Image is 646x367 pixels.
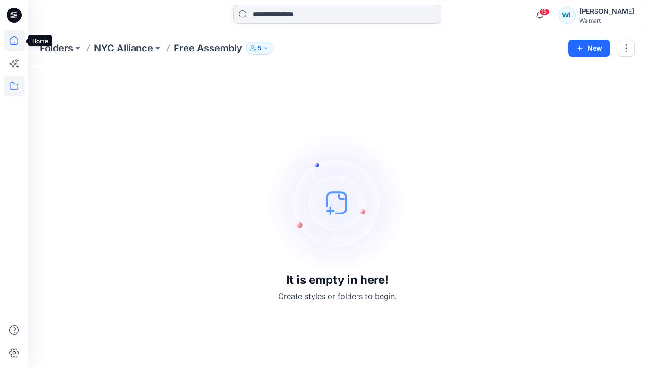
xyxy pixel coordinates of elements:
[40,42,73,55] a: Folders
[286,273,389,287] h3: It is empty in here!
[568,40,610,57] button: New
[266,132,408,273] img: empty-state-image.svg
[579,17,634,24] div: Walmart
[174,42,242,55] p: Free Assembly
[258,43,261,53] p: 5
[539,8,550,16] span: 15
[579,6,634,17] div: [PERSON_NAME]
[246,42,273,55] button: 5
[278,290,397,302] p: Create styles or folders to begin.
[559,7,576,24] div: WL
[94,42,153,55] a: NYC Alliance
